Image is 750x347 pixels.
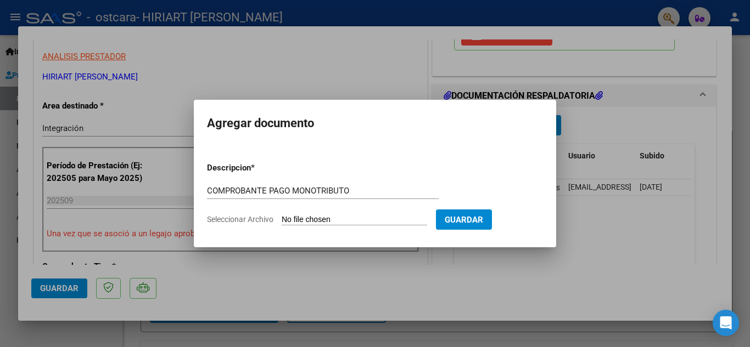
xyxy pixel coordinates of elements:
span: Guardar [445,215,483,225]
div: Open Intercom Messenger [713,310,739,336]
span: Seleccionar Archivo [207,215,273,224]
h2: Agregar documento [207,113,543,134]
p: Descripcion [207,162,308,174]
button: Guardar [436,209,492,230]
